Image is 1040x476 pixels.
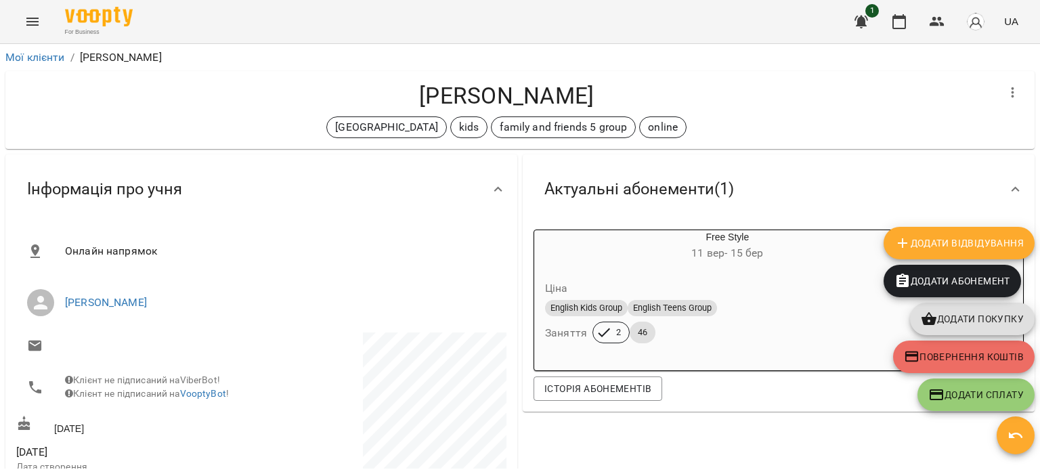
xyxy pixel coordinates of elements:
[966,12,985,31] img: avatar_s.png
[27,179,182,200] span: Інформація про учня
[65,28,133,37] span: For Business
[500,119,627,135] p: family and friends 5 group
[884,265,1021,297] button: Додати Абонемент
[70,49,74,66] li: /
[928,387,1024,403] span: Додати Сплату
[5,154,517,224] div: Інформація про учня
[865,4,879,18] span: 1
[545,324,587,343] h6: Заняття
[639,116,687,138] div: online
[544,381,651,397] span: Історія абонементів
[65,296,147,309] a: [PERSON_NAME]
[545,279,568,298] h6: Ціна
[894,235,1024,251] span: Додати Відвідування
[894,273,1010,289] span: Додати Абонемент
[180,388,226,399] a: VooptyBot
[630,326,655,339] span: 46
[628,302,717,314] span: English Teens Group
[691,246,763,259] span: 11 вер - 15 бер
[65,374,220,385] span: Клієнт не підписаний на ViberBot!
[904,349,1024,365] span: Повернення коштів
[16,444,259,460] span: [DATE]
[534,376,662,401] button: Історія абонементів
[65,388,229,399] span: Клієнт не підписаний на !
[80,49,162,66] p: [PERSON_NAME]
[5,49,1035,66] nav: breadcrumb
[999,9,1024,34] button: UA
[65,7,133,26] img: Voopty Logo
[14,413,261,438] div: [DATE]
[544,179,734,200] span: Актуальні абонементи ( 1 )
[534,230,921,263] div: Free Style
[893,341,1035,373] button: Повернення коштів
[5,51,65,64] a: Мої клієнти
[534,230,921,360] button: Free Style11 вер- 15 берЦінаEnglish Kids GroupEnglish Teens GroupЗаняття246
[459,119,479,135] p: kids
[921,311,1024,327] span: Додати покупку
[16,460,259,474] p: Дата створення
[335,119,438,135] p: [GEOGRAPHIC_DATA]
[16,5,49,38] button: Menu
[1004,14,1018,28] span: UA
[917,378,1035,411] button: Додати Сплату
[16,82,997,110] h4: [PERSON_NAME]
[326,116,447,138] div: [GEOGRAPHIC_DATA]
[608,326,629,339] span: 2
[450,116,488,138] div: kids
[491,116,636,138] div: family and friends 5 group
[523,154,1035,224] div: Актуальні абонементи(1)
[884,227,1035,259] button: Додати Відвідування
[910,303,1035,335] button: Додати покупку
[648,119,678,135] p: online
[65,243,496,259] span: Онлайн напрямок
[545,302,628,314] span: English Kids Group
